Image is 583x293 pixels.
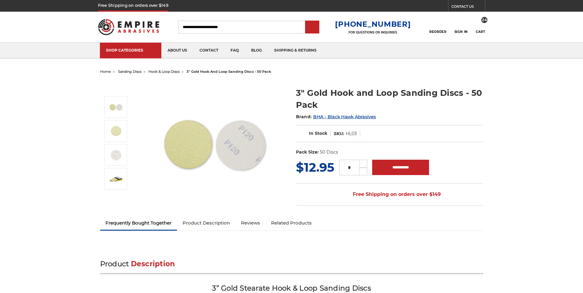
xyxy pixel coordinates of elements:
input: Submit [306,21,318,33]
dt: SKU: [334,131,344,137]
span: 24 [481,17,487,23]
a: hook & loop discs [148,69,179,74]
a: CONTACT US [451,3,485,12]
span: Reorder [429,30,446,34]
a: about us [161,43,193,58]
a: Related Products [266,216,317,230]
dd: HL03 [346,131,357,137]
span: 3" gold hook and loop sanding discs - 50 pack [187,69,271,74]
a: [PHONE_NUMBER] [335,20,411,29]
img: 3 inch gold hook and loop sanding discs [153,80,276,203]
span: $12.95 [296,160,334,175]
a: faq [224,43,245,58]
a: Reorder [429,20,446,33]
a: home [100,69,111,74]
a: contact [193,43,224,58]
a: Reviews [235,216,266,230]
button: Next [109,191,124,204]
dd: 50 Discs [320,149,338,155]
span: Cart [476,30,485,34]
img: 3 inch gold hook and loop sanding discs [108,99,124,115]
img: 50 pack of 3 inch hook and loop sanding discs gold [108,171,124,186]
div: SHOP CATEGORIES [106,48,155,53]
a: blog [245,43,268,58]
a: Frequently Bought Together [100,216,177,230]
span: Product [100,260,129,268]
p: FOR QUESTIONS OR INQUIRIES [335,30,411,34]
span: Free Shipping on orders over $149 [338,188,441,201]
span: Sign In [455,30,468,34]
img: Empire Abrasives [98,15,160,39]
a: 24 Cart [476,20,485,34]
button: Previous [109,83,124,96]
img: premium 3" sanding disc with hook and loop backing [108,123,124,139]
img: velcro backed 3 inch sanding disc [108,147,124,162]
dt: Pack Size: [296,149,319,155]
a: Product Description [177,216,235,230]
span: Description [131,260,175,268]
span: Brand: [296,114,312,119]
a: BHA - Black Hawk Abrasives [313,114,376,119]
a: sanding discs [118,69,141,74]
a: shipping & returns [268,43,323,58]
h1: 3" Gold Hook and Loop Sanding Discs - 50 Pack [296,87,483,111]
span: In Stock [309,131,327,136]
